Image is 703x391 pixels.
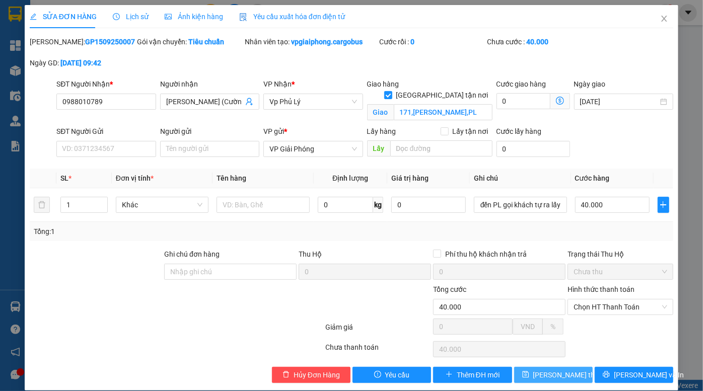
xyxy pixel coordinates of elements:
[574,264,667,279] span: Chưa thu
[392,90,493,101] span: [GEOGRAPHIC_DATA] tận nơi
[526,38,548,46] b: 40.000
[449,126,493,137] span: Lấy tận nơi
[367,140,390,157] span: Lấy
[325,322,433,339] div: Giảm giá
[487,36,593,47] div: Chưa cước :
[379,36,485,47] div: Cước rồi :
[239,13,247,21] img: icon
[160,126,259,137] div: Người gửi
[658,201,669,209] span: plus
[374,371,381,379] span: exclamation-circle
[580,96,658,107] input: Ngày giao
[217,197,310,213] input: VD: Bàn, Ghế
[164,250,220,258] label: Ghi chú đơn hàng
[433,367,512,383] button: plusThêm ĐH mới
[556,97,564,105] span: dollar-circle
[60,59,101,67] b: [DATE] 09:42
[164,264,297,280] input: Ghi chú đơn hàng
[574,80,606,88] label: Ngày giao
[474,197,567,213] input: Ghi Chú
[34,197,50,213] button: delete
[325,342,433,359] div: Chưa thanh toán
[394,104,493,120] input: Giao tận nơi
[269,94,357,109] span: Vp Phủ Lý
[30,36,135,47] div: [PERSON_NAME]:
[291,38,363,46] b: vpgiaiphong.cargobus
[217,174,246,182] span: Tên hàng
[533,369,614,380] span: [PERSON_NAME] thay đổi
[30,13,37,20] span: edit
[245,36,377,47] div: Nhân viên tạo:
[595,367,673,383] button: printer[PERSON_NAME] và In
[56,79,156,90] div: SĐT Người Nhận
[272,367,350,383] button: deleteHủy Đơn Hàng
[367,104,394,120] span: Giao
[263,80,292,88] span: VP Nhận
[30,13,97,21] span: SỬA ĐƠN HÀNG
[497,93,550,109] input: Cước giao hàng
[367,80,399,88] span: Giao hàng
[568,285,635,293] label: Hình thức thanh toán
[137,36,243,47] div: Gói vận chuyển:
[514,367,593,383] button: save[PERSON_NAME] thay đổi
[522,371,529,379] span: save
[113,13,149,21] span: Lịch sử
[660,15,668,23] span: close
[245,98,253,106] span: user-add
[116,174,154,182] span: Đơn vị tính
[373,197,383,213] span: kg
[34,226,272,237] div: Tổng: 1
[299,250,322,258] span: Thu Hộ
[30,57,135,68] div: Ngày GD:
[60,174,68,182] span: SL
[497,141,570,157] input: Cước lấy hàng
[650,5,678,33] button: Close
[85,38,135,46] b: GP1509250007
[497,127,542,135] label: Cước lấy hàng
[433,285,466,293] span: Tổng cước
[165,13,172,20] span: picture
[521,323,535,331] span: VND
[263,126,363,137] div: VP gửi
[239,13,345,21] span: Yêu cầu xuất hóa đơn điện tử
[575,174,610,182] span: Cước hàng
[446,371,453,379] span: plus
[269,141,357,157] span: VP Giải Phóng
[332,174,368,182] span: Định lượng
[56,126,156,137] div: SĐT Người Gửi
[658,197,670,213] button: plus
[391,174,429,182] span: Giá trị hàng
[113,13,120,20] span: clock-circle
[353,367,431,383] button: exclamation-circleYêu cầu
[457,369,500,380] span: Thêm ĐH mới
[470,169,571,188] th: Ghi chú
[160,79,259,90] div: Người nhận
[410,38,414,46] b: 0
[614,369,684,380] span: [PERSON_NAME] và In
[574,299,667,315] span: Chọn HT Thanh Toán
[550,323,555,331] span: %
[385,369,410,380] span: Yêu cầu
[568,249,673,260] div: Trạng thái Thu Hộ
[441,249,531,260] span: Phí thu hộ khách nhận trả
[165,13,223,21] span: Ảnh kiện hàng
[603,371,610,379] span: printer
[390,140,493,157] input: Dọc đường
[367,127,396,135] span: Lấy hàng
[497,80,546,88] label: Cước giao hàng
[189,38,225,46] b: Tiêu chuẩn
[283,371,290,379] span: delete
[122,197,203,212] span: Khác
[294,369,340,380] span: Hủy Đơn Hàng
